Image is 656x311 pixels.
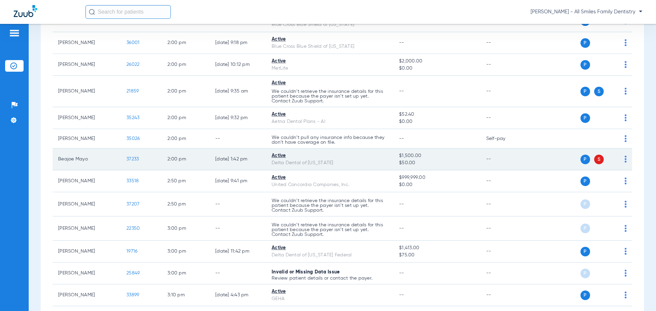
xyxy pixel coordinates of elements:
span: P [580,87,590,96]
iframe: Chat Widget [622,278,656,311]
td: 3:00 PM [162,216,210,241]
span: 36001 [126,40,139,45]
span: -- [399,89,404,94]
td: [PERSON_NAME] [53,170,121,192]
div: GEHA [272,295,388,302]
p: We couldn’t retrieve the insurance details for this patient because the payer isn’t set up yet. C... [272,89,388,103]
span: P [580,224,590,233]
td: -- [481,241,527,263]
td: [DATE] 11:42 PM [210,241,266,263]
td: -- [481,76,527,107]
img: Search Icon [89,9,95,15]
span: $0.00 [399,65,475,72]
span: P [580,269,590,278]
span: P [580,247,590,256]
span: $2,000.00 [399,58,475,65]
div: Active [272,244,388,252]
td: -- [210,263,266,284]
div: Aetna Dental Plans - AI [272,118,388,125]
span: 37207 [126,202,139,207]
td: Self-pay [481,129,527,149]
span: S [594,87,604,96]
img: group-dot-blue.svg [625,178,627,184]
p: We couldn’t retrieve the insurance details for this patient because the payer isn’t set up yet. C... [272,198,388,213]
td: -- [481,32,527,54]
td: -- [210,192,266,216]
td: -- [481,192,527,216]
img: group-dot-blue.svg [625,156,627,162]
div: Active [272,152,388,159]
div: United Concordia Companies, Inc. [272,181,388,188]
span: -- [399,40,404,45]
div: Active [272,111,388,118]
div: Blue Cross Blue Shield of [US_STATE] [272,21,388,28]
td: [PERSON_NAME] [53,263,121,284]
span: -- [399,293,404,297]
span: 35026 [126,136,140,141]
td: -- [481,216,527,241]
img: group-dot-blue.svg [625,270,627,277]
img: group-dot-blue.svg [625,135,627,142]
div: Active [272,58,388,65]
td: Beajoe Mayo [53,149,121,170]
img: group-dot-blue.svg [625,39,627,46]
span: 25849 [126,271,140,275]
span: P [580,176,590,186]
span: P [580,291,590,300]
span: 21859 [126,89,139,94]
div: Active [272,80,388,87]
span: $0.00 [399,181,475,188]
div: MetLife [272,65,388,72]
span: 35243 [126,115,139,120]
span: $999,999.00 [399,174,475,181]
span: $52.40 [399,111,475,118]
img: group-dot-blue.svg [625,248,627,255]
span: 33518 [126,179,139,183]
span: -- [399,271,404,275]
span: -- [399,226,404,231]
div: Delta Dental of [US_STATE] [272,159,388,167]
td: [PERSON_NAME] [53,284,121,306]
td: -- [481,284,527,306]
span: $0.00 [399,118,475,125]
img: Zuub Logo [14,5,37,17]
span: P [580,155,590,164]
p: Review patient details or contact the payer. [272,276,388,281]
td: -- [481,107,527,129]
td: [PERSON_NAME] [53,192,121,216]
div: Active [272,36,388,43]
span: P [580,38,590,48]
td: [PERSON_NAME] [53,54,121,76]
td: 2:00 PM [162,32,210,54]
div: Active [272,288,388,295]
td: -- [481,263,527,284]
span: 22350 [126,226,140,231]
td: -- [210,216,266,241]
img: group-dot-blue.svg [625,114,627,121]
td: 2:00 PM [162,149,210,170]
td: [DATE] 9:32 PM [210,107,266,129]
p: We couldn’t retrieve the insurance details for this patient because the payer isn’t set up yet. C... [272,223,388,237]
td: [DATE] 4:43 PM [210,284,266,306]
td: [PERSON_NAME] [53,32,121,54]
td: -- [481,170,527,192]
img: group-dot-blue.svg [625,225,627,232]
td: 2:00 PM [162,129,210,149]
span: P [580,199,590,209]
td: [PERSON_NAME] [53,216,121,241]
td: [DATE] 10:12 PM [210,54,266,76]
td: 2:00 PM [162,54,210,76]
span: S [594,155,604,164]
span: 37233 [126,157,139,161]
td: 2:50 PM [162,192,210,216]
span: P [580,113,590,123]
span: 19716 [126,249,137,254]
td: [DATE] 9:18 PM [210,32,266,54]
img: group-dot-blue.svg [625,61,627,68]
span: -- [399,136,404,141]
p: We couldn’t pull any insurance info because they don’t have coverage on file. [272,135,388,145]
img: hamburger-icon [9,29,20,37]
div: Delta Dental of [US_STATE] Federal [272,252,388,259]
td: 3:00 PM [162,263,210,284]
